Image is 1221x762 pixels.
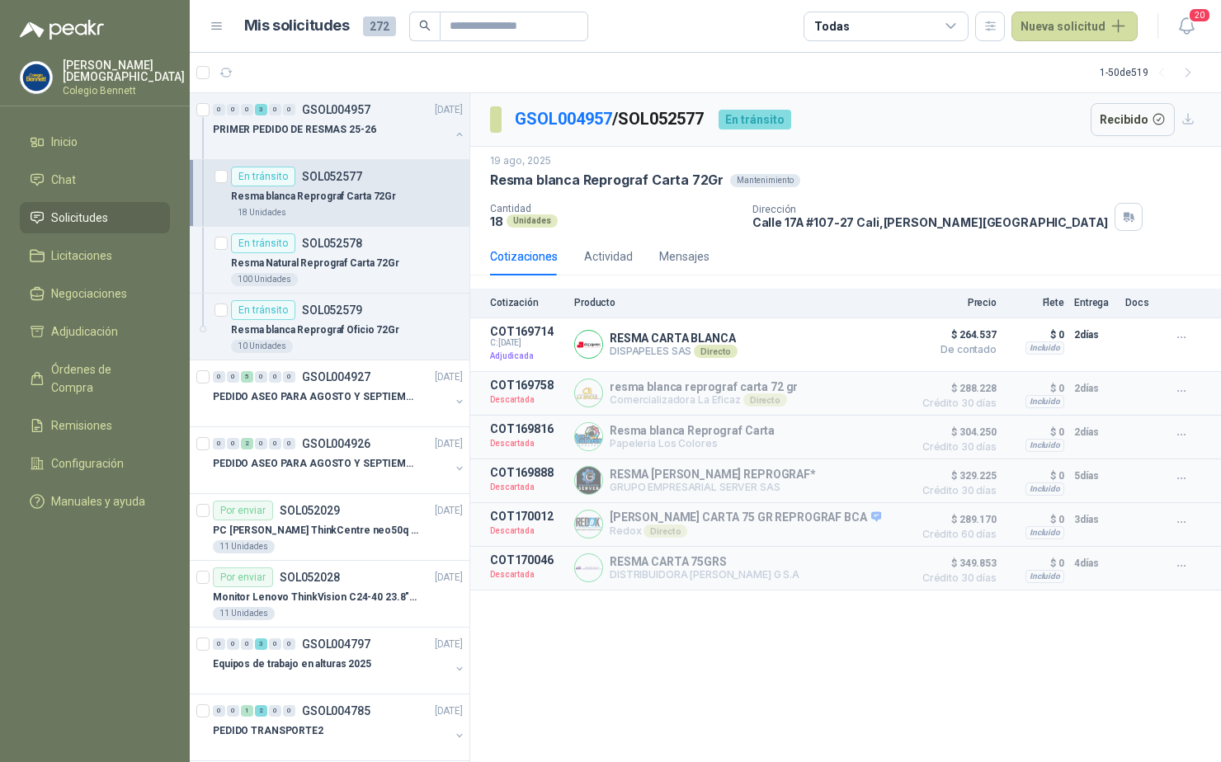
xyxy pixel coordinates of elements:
div: En tránsito [719,110,791,129]
span: $ 329.225 [914,466,997,486]
span: Crédito 30 días [914,442,997,452]
span: $ 349.853 [914,553,997,573]
span: Negociaciones [51,285,127,303]
p: PC [PERSON_NAME] ThinkCentre neo50q Gen 4 Core i5 16Gb 512Gb SSD Win 11 Pro 3YW Con Teclado y Mouse [213,523,418,539]
div: 0 [283,104,295,115]
span: Manuales y ayuda [51,492,145,510]
span: Configuración [51,454,124,473]
span: Crédito 30 días [914,573,997,583]
img: Company Logo [575,554,602,581]
p: Resma blanca Reprograf Carta 72Gr [490,172,724,189]
p: [PERSON_NAME] CARTA 75 GR REPROGRAF BCA [610,510,881,525]
p: COT169816 [490,422,564,435]
p: Redox [610,524,881,538]
div: 0 [255,371,267,383]
span: C: [DATE] [490,338,564,348]
p: Colegio Bennett [63,86,185,96]
p: SOL052579 [302,304,362,316]
div: 0 [227,104,239,115]
div: 0 [283,438,295,449]
p: 4 días [1074,553,1115,573]
p: [DATE] [435,369,463,385]
a: Solicitudes [20,202,170,233]
p: / SOL052577 [515,106,705,132]
p: Precio [914,297,997,308]
span: Inicio [51,133,78,151]
span: Crédito 60 días [914,529,997,539]
p: COT169714 [490,325,564,338]
p: [DATE] [435,570,463,586]
div: En tránsito [231,233,295,253]
div: 1 [241,705,253,717]
a: GSOL004957 [515,109,612,129]
p: RESMA CARTA BLANCA [610,332,738,345]
p: $ 0 [1006,325,1064,345]
p: Calle 17A #107-27 Cali , [PERSON_NAME][GEOGRAPHIC_DATA] [752,215,1109,229]
div: Todas [814,17,849,35]
div: 0 [283,638,295,650]
div: Incluido [1025,341,1064,355]
div: 5 [241,371,253,383]
a: 0 0 2 0 0 0 GSOL004926[DATE] PEDIDO ASEO PARA AGOSTO Y SEPTIEMBRE [213,434,466,487]
div: 0 [283,705,295,717]
a: Por enviarSOL052029[DATE] PC [PERSON_NAME] ThinkCentre neo50q Gen 4 Core i5 16Gb 512Gb SSD Win 11... [190,494,469,561]
p: Descartada [490,479,564,496]
div: 3 [255,638,267,650]
p: GSOL004797 [302,638,370,650]
p: [DATE] [435,703,463,719]
p: [DATE] [435,503,463,519]
p: GSOL004926 [302,438,370,449]
div: 0 [213,438,225,449]
p: SOL052028 [280,571,340,583]
span: 272 [363,16,396,36]
span: $ 304.250 [914,422,997,442]
div: 2 [255,705,267,717]
a: 0 0 0 3 0 0 GSOL004957[DATE] PRIMER PEDIDO DE RESMAS 25-26 [213,100,466,153]
p: $ 0 [1006,510,1064,529]
div: En tránsito [231,167,295,186]
div: 0 [213,705,225,717]
p: Cotización [490,297,564,308]
span: $ 288.228 [914,379,997,398]
p: DISTRIBUIDORA [PERSON_NAME] G S.A [610,568,799,581]
p: 5 días [1074,466,1115,486]
a: Licitaciones [20,240,170,271]
p: Descartada [490,435,564,452]
p: GSOL004927 [302,371,370,383]
p: Papeleria Los Colores [610,437,775,449]
p: Descartada [490,567,564,583]
div: 10 Unidades [231,340,293,353]
div: 2 [241,438,253,449]
div: 0 [269,438,281,449]
div: Por enviar [213,567,273,587]
a: Órdenes de Compra [20,354,170,403]
div: 0 [241,104,253,115]
a: Por enviarSOL052028[DATE] Monitor Lenovo ThinkVision C24-40 23.8" 3YW11 Unidades [190,561,469,628]
a: 0 0 0 3 0 0 GSOL004797[DATE] Equipos de trabajo en alturas 2025 [213,634,466,687]
p: 2 días [1074,422,1115,442]
p: Equipos de trabajo en alturas 2025 [213,656,371,672]
div: 11 Unidades [213,540,275,553]
div: 0 [227,371,239,383]
p: PEDIDO ASEO PARA AGOSTO Y SEPTIEMBRE [213,456,418,472]
div: 0 [241,638,253,650]
div: Directo [694,345,738,358]
span: $ 289.170 [914,510,997,529]
img: Logo peakr [20,20,104,40]
span: Chat [51,171,76,189]
div: 0 [227,438,239,449]
img: Company Logo [575,467,602,494]
div: 0 [213,371,225,383]
p: RESMA CARTA 75GRS [610,555,799,568]
p: Monitor Lenovo ThinkVision C24-40 23.8" 3YW [213,590,418,605]
p: Entrega [1074,297,1115,308]
p: COT169758 [490,379,564,392]
span: Crédito 30 días [914,398,997,408]
p: DISPAPELES SAS [610,345,738,358]
p: Flete [1006,297,1064,308]
div: 0 [269,638,281,650]
p: GRUPO EMPRESARIAL SERVER SAS [610,481,816,493]
p: SOL052578 [302,238,362,249]
div: Incluido [1025,570,1064,583]
a: 0 0 1 2 0 0 GSOL004785[DATE] PEDIDO TRANSPORTE2 [213,701,466,754]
